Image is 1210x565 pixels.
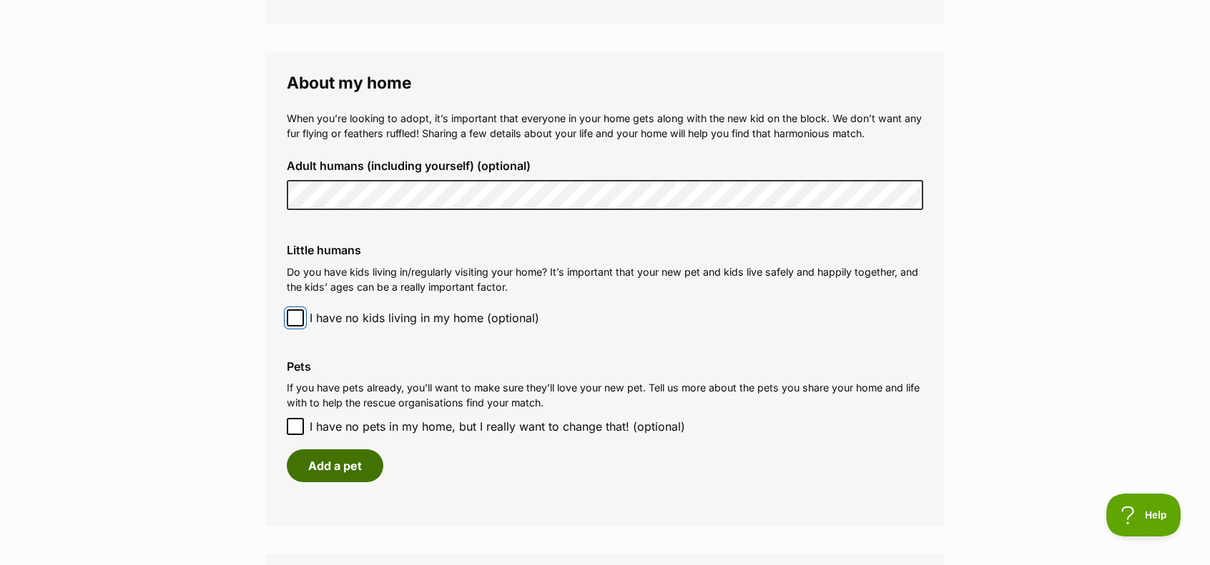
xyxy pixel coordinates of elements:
[287,159,923,172] label: Adult humans (including yourself) (optional)
[265,52,945,526] fieldset: About my home
[287,380,923,411] p: If you have pets already, you’ll want to make sure they’ll love your new pet. Tell us more about ...
[1106,494,1181,536] iframe: Help Scout Beacon - Open
[310,418,685,435] span: I have no pets in my home, but I really want to change that! (optional)
[287,449,383,482] button: Add a pet
[287,111,923,141] p: When you’re looking to adopt, it’s important that everyone in your home gets along with the new k...
[287,244,923,256] label: Little humans
[287,264,923,295] p: Do you have kids living in/regularly visiting your home? It’s important that your new pet and kid...
[287,74,923,92] legend: About my home
[310,309,539,326] span: I have no kids living in my home (optional)
[287,360,923,373] label: Pets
